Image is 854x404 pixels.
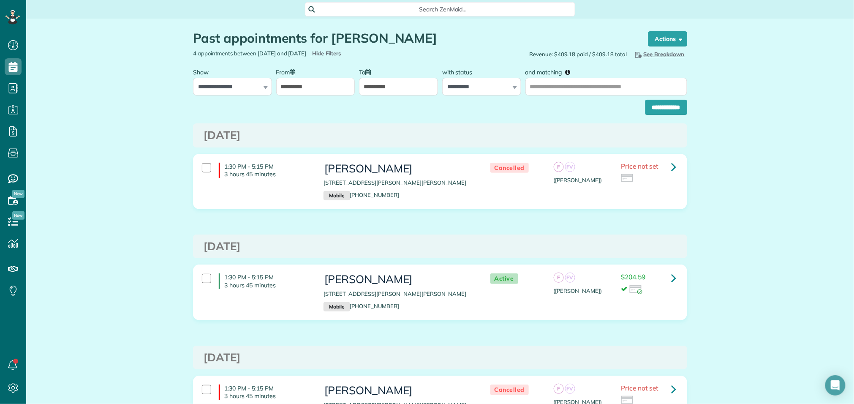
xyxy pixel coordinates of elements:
[554,384,564,394] span: F
[204,240,677,253] h3: [DATE]
[12,211,24,220] span: New
[224,281,311,289] p: 3 hours 45 minutes
[324,290,473,298] p: [STREET_ADDRESS][PERSON_NAME][PERSON_NAME]
[621,384,658,392] span: Price not set
[324,273,473,286] h3: [PERSON_NAME]
[187,49,440,57] div: 4 appointments between [DATE] and [DATE]
[554,287,602,294] span: ([PERSON_NAME])
[565,273,575,283] span: FV
[310,50,341,57] a: Hide Filters
[324,191,350,200] small: Mobile
[12,190,24,198] span: New
[554,273,564,283] span: F
[554,177,602,183] span: ([PERSON_NAME])
[193,31,632,45] h1: Past appointments for [PERSON_NAME]
[621,273,646,281] span: $204.59
[634,51,685,57] span: See Breakdown
[324,302,350,311] small: Mobile
[312,49,341,57] span: Hide Filters
[490,385,529,395] span: Cancelled
[224,170,311,178] p: 3 hours 45 minutes
[359,64,375,79] label: To
[648,31,687,46] button: Actions
[224,392,311,400] p: 3 hours 45 minutes
[630,285,642,295] img: icon_credit_card_success-27c2c4fc500a7f1a58a13ef14842cb958d03041fefb464fd2e53c949a5770e83.png
[204,129,677,142] h3: [DATE]
[565,162,575,172] span: FV
[276,64,300,79] label: From
[621,174,634,183] img: icon_credit_card_neutral-3d9a980bd25ce6dbb0f2033d7200983694762465c175678fcbc2d8f4bc43548e.png
[219,163,311,178] h4: 1:30 PM - 5:15 PM
[565,384,575,394] span: FV
[324,179,473,187] p: [STREET_ADDRESS][PERSON_NAME][PERSON_NAME]
[324,163,473,175] h3: [PERSON_NAME]
[525,64,577,79] label: and matching
[219,273,311,289] h4: 1:30 PM - 5:15 PM
[324,303,399,309] a: Mobile[PHONE_NUMBER]
[621,162,658,170] span: Price not set
[324,385,473,397] h3: [PERSON_NAME]
[529,50,627,58] span: Revenue: $409.18 paid / $409.18 total
[631,49,687,59] button: See Breakdown
[490,273,518,284] span: Active
[219,385,311,400] h4: 1:30 PM - 5:15 PM
[490,163,529,173] span: Cancelled
[554,162,564,172] span: F
[324,191,399,198] a: Mobile[PHONE_NUMBER]
[825,375,846,396] div: Open Intercom Messenger
[204,352,677,364] h3: [DATE]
